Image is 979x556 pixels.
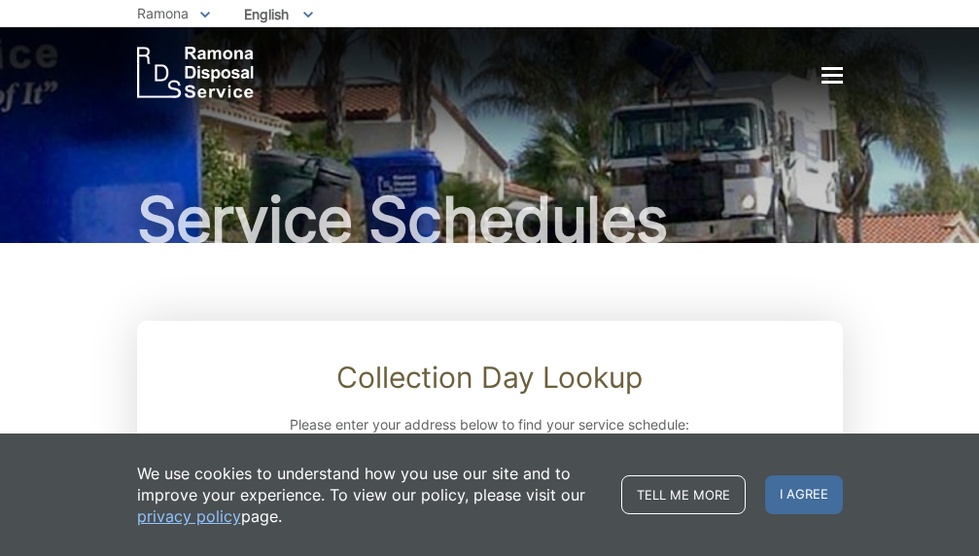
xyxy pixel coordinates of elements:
span: Ramona [137,5,189,21]
a: Tell me more [621,475,746,514]
p: Please enter your address below to find your service schedule: [192,414,788,435]
h1: Service Schedules [137,189,843,251]
a: privacy policy [137,505,241,527]
a: EDCD logo. Return to the homepage. [137,47,254,98]
h2: Collection Day Lookup [192,360,788,395]
span: I agree [765,475,843,514]
p: We use cookies to understand how you use our site and to improve your experience. To view our pol... [137,463,602,527]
